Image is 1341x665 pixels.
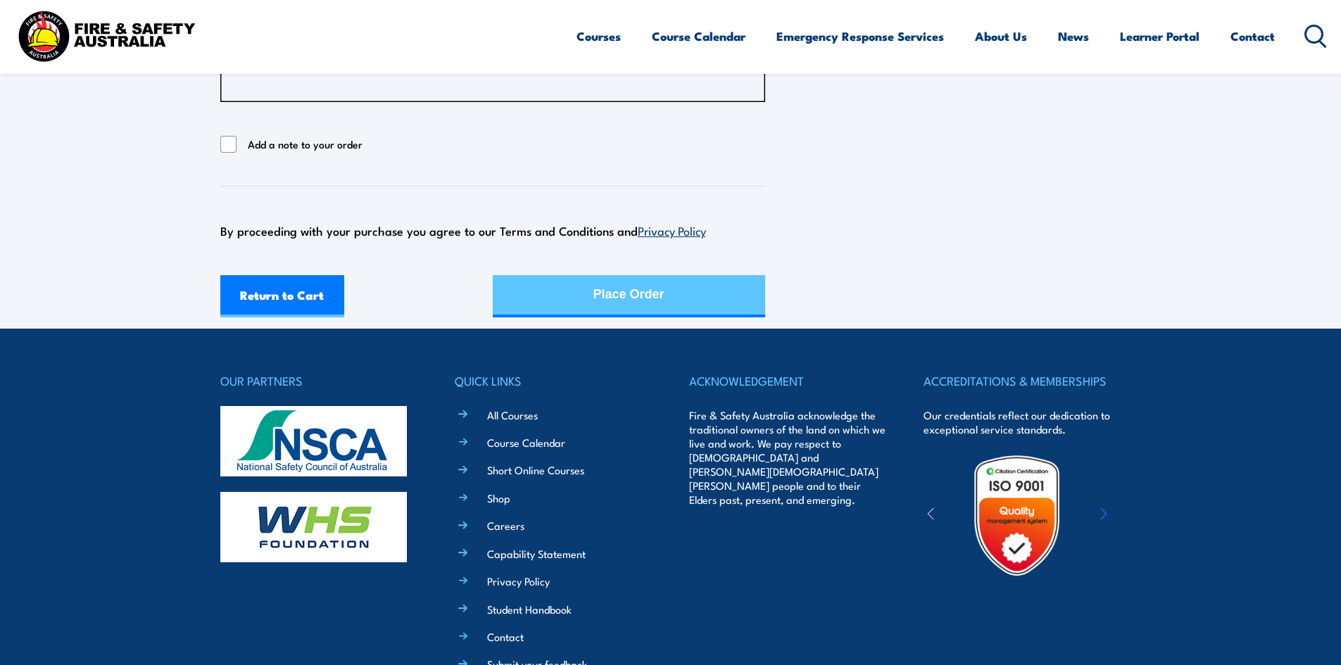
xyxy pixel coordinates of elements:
[487,435,565,450] a: Course Calendar
[455,371,652,391] h4: QUICK LINKS
[220,136,237,153] input: Add a note to your order
[220,222,706,239] span: By proceeding with your purchase you agree to our Terms and Conditions and
[1120,18,1200,55] a: Learner Portal
[652,18,745,55] a: Course Calendar
[776,18,944,55] a: Emergency Response Services
[689,408,886,507] p: Fire & Safety Australia acknowledge the traditional owners of the land on which we live and work....
[487,602,572,616] a: Student Handbook
[487,574,550,588] a: Privacy Policy
[220,275,345,317] a: Return to Cart
[487,629,524,644] a: Contact
[487,518,524,533] a: Careers
[248,136,363,153] span: Add a note to your order
[593,276,665,313] div: Place Order
[975,18,1027,55] a: About Us
[638,222,706,239] a: Privacy Policy
[493,275,765,317] button: Place Order
[1230,18,1275,55] a: Contact
[487,462,584,477] a: Short Online Courses
[689,371,886,391] h4: ACKNOWLEDGEMENT
[487,490,510,505] a: Shop
[924,371,1121,391] h4: ACCREDITATIONS & MEMBERSHIPS
[220,371,417,391] h4: OUR PARTNERS
[487,546,586,561] a: Capability Statement
[924,408,1121,436] p: Our credentials reflect our dedication to exceptional service standards.
[487,407,538,422] a: All Courses
[955,454,1078,577] img: Untitled design (19)
[220,406,407,476] img: nsca-logo-footer
[1079,491,1202,540] img: ewpa-logo
[220,492,407,562] img: whs-logo-footer
[577,18,621,55] a: Courses
[1058,18,1089,55] a: News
